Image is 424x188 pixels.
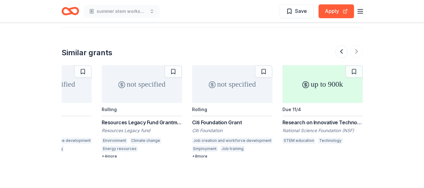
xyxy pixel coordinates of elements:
[192,65,272,103] div: not specified
[102,107,117,112] div: Rolling
[102,65,182,159] a: not specifiedRollingResources Legacy Fund Grantmaking OpportunityResources Legacy fundEnvironment...
[62,4,79,19] a: Home
[319,4,354,18] button: Apply
[192,146,218,152] div: Employment
[97,8,147,15] span: summer stem workshop
[295,7,307,15] span: Save
[102,127,182,134] div: Resources Legacy fund
[102,65,182,103] div: not specified
[102,154,182,159] div: + 4 more
[282,137,315,144] div: STEM education
[192,154,272,159] div: + 8 more
[192,127,272,134] div: Citi Foundation
[192,137,273,144] div: Job creation and workforce development
[282,65,363,146] a: up to 900kDue 11/4Research on Innovative Technologies for Enhanced LearningNational Science Found...
[280,4,314,18] button: Save
[192,119,272,126] div: Citi Foundation Grant
[192,65,272,159] a: not specifiedRollingCiti Foundation GrantCiti FoundationJob creation and workforce developmentEmp...
[102,146,138,152] div: Energy resources
[318,137,343,144] div: Technology
[282,65,363,103] div: up to 900k
[282,107,301,112] div: Due 11/4
[192,107,207,112] div: Rolling
[102,119,182,126] div: Resources Legacy Fund Grantmaking Opportunity
[130,137,161,144] div: Climate change
[282,127,363,134] div: National Science Foundation (NSF)
[102,137,127,144] div: Environment
[220,146,245,152] div: Job training
[62,48,112,58] div: Similar grants
[282,119,363,126] div: Research on Innovative Technologies for Enhanced Learning
[84,5,159,18] button: summer stem workshop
